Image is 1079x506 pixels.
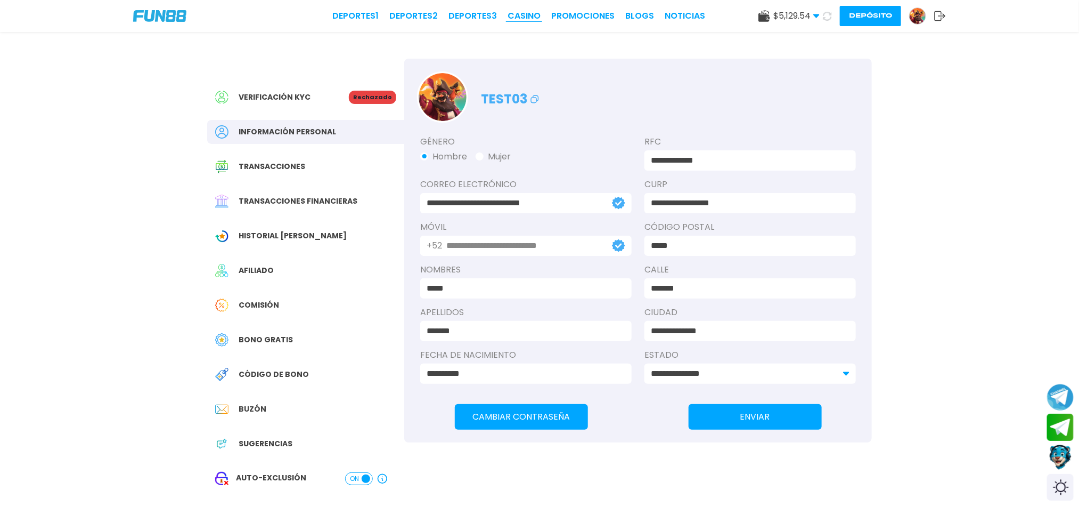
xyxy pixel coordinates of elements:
span: AUTO-EXCLUSIÓN [236,472,306,485]
a: Deportes2 [389,10,438,22]
button: Cambiar Contraseña [455,404,588,430]
span: $ 5,129.54 [773,10,820,22]
img: Wagering Transaction [215,229,228,243]
span: Buzón [239,404,266,415]
a: Verificación KYCRechazado [207,85,404,109]
img: Avatar [910,8,926,24]
img: Affiliate [215,264,228,277]
button: Join telegram channel [1047,383,1074,411]
label: CURP [644,178,856,191]
label: Estado [644,349,856,362]
a: Transaction HistoryTransacciones [207,155,404,179]
button: ON [345,472,373,485]
img: Avatar [419,73,467,121]
span: ON [350,474,359,484]
img: Redeem Bonus [215,368,228,381]
p: +52 [427,239,442,252]
img: Free Bonus [215,333,228,347]
img: Transaction History [215,160,228,173]
a: Deportes1 [332,10,379,22]
p: test03 [481,84,541,109]
img: Close Account [215,472,228,485]
label: Género [420,135,632,148]
label: APELLIDOS [420,306,632,319]
span: Afiliado [239,265,274,276]
label: Ciudad [644,306,856,319]
a: Financial TransactionTransacciones financieras [207,189,404,213]
span: Verificación KYC [239,92,310,103]
img: Company Logo [133,10,186,22]
a: Avatar [909,7,934,25]
p: Rechazado [349,91,396,104]
img: Personal [215,125,228,139]
img: Financial Transaction [215,195,228,208]
a: AffiliateAfiliado [207,259,404,283]
button: Mujer [476,150,511,163]
button: Depósito [840,6,901,26]
a: NOTICIAS [665,10,705,22]
span: Transacciones [239,161,305,172]
button: ENVIAR [689,404,822,430]
label: NOMBRES [420,263,632,276]
img: App Feedback [215,437,228,451]
a: BLOGS [625,10,654,22]
span: Bono Gratis [239,334,293,346]
span: Sugerencias [239,438,292,449]
label: Móvil [420,221,632,234]
a: CommissionComisión [207,293,404,317]
label: Fecha de Nacimiento [420,349,632,362]
a: Promociones [551,10,615,22]
a: App FeedbackSugerencias [207,432,404,456]
a: Wagering TransactionHistorial [PERSON_NAME] [207,224,404,248]
span: Información personal [239,126,336,138]
a: CASINO [508,10,541,22]
label: RFC [644,135,856,148]
img: Commission [215,299,228,312]
span: Transacciones financieras [239,196,357,207]
span: Código de bono [239,369,309,380]
a: InboxBuzón [207,397,404,421]
span: Comisión [239,300,279,311]
div: Switch theme [1047,474,1074,501]
a: PersonalInformación personal [207,120,404,144]
button: Hombre [420,150,467,163]
img: Inbox [215,403,228,416]
a: Free BonusBono Gratis [207,328,404,352]
label: Calle [644,263,856,276]
span: Historial [PERSON_NAME] [239,230,347,242]
label: Correo electrónico [420,178,632,191]
button: Contact customer service [1047,444,1074,471]
button: Join telegram [1047,414,1074,441]
label: Código Postal [644,221,856,234]
a: Redeem BonusCódigo de bono [207,363,404,387]
a: Deportes3 [448,10,497,22]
